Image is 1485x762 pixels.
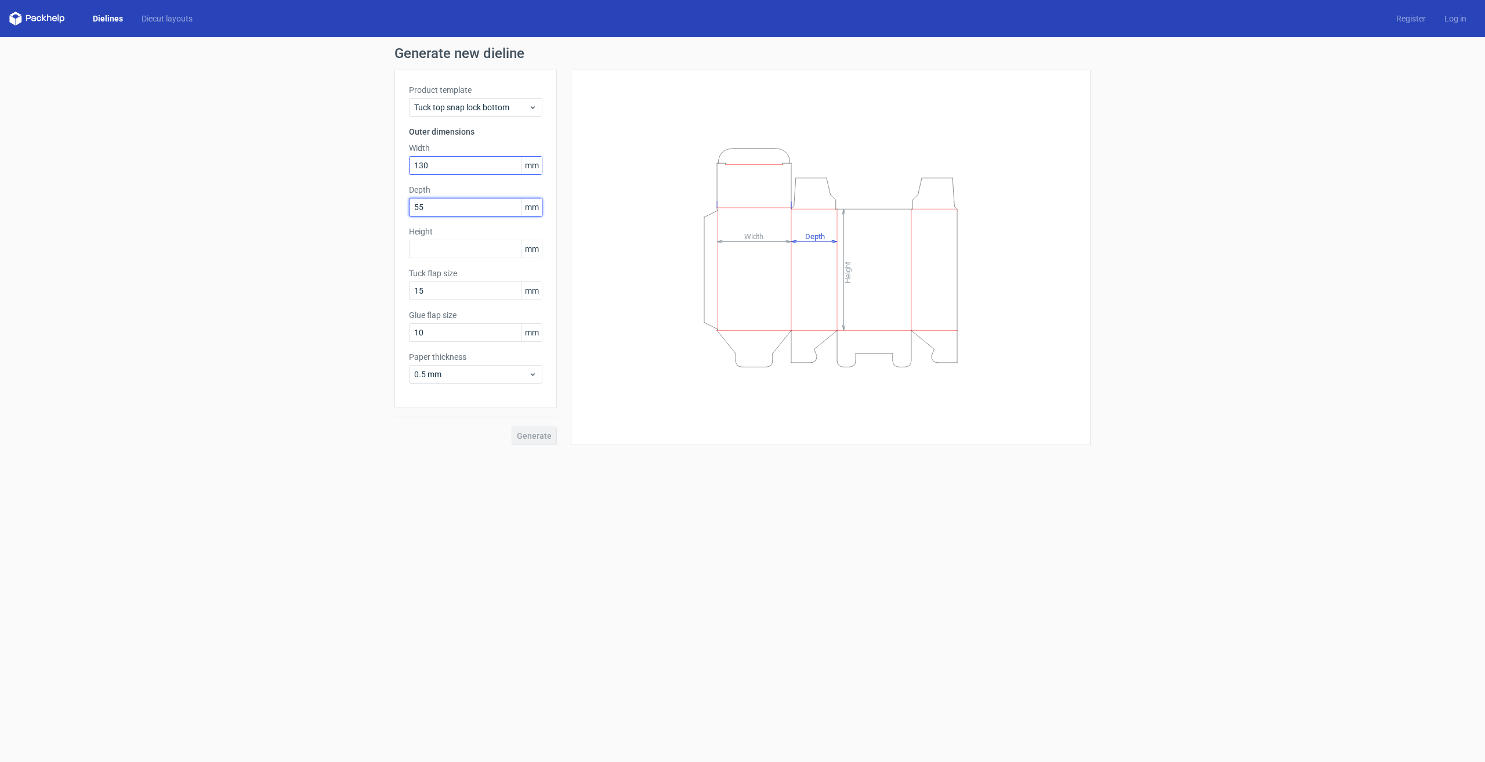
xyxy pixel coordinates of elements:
[1435,13,1476,24] a: Log in
[409,268,542,279] label: Tuck flap size
[521,198,542,216] span: mm
[409,184,542,196] label: Depth
[744,232,763,240] tspan: Width
[521,240,542,258] span: mm
[409,351,542,363] label: Paper thickness
[132,13,202,24] a: Diecut layouts
[394,46,1091,60] h1: Generate new dieline
[409,84,542,96] label: Product template
[521,282,542,299] span: mm
[521,157,542,174] span: mm
[1387,13,1435,24] a: Register
[409,309,542,321] label: Glue flap size
[409,126,542,138] h3: Outer dimensions
[521,324,542,341] span: mm
[805,232,825,240] tspan: Depth
[409,142,542,154] label: Width
[414,102,528,113] span: Tuck top snap lock bottom
[414,369,528,380] span: 0.5 mm
[843,261,852,283] tspan: Height
[409,226,542,237] label: Height
[84,13,132,24] a: Dielines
